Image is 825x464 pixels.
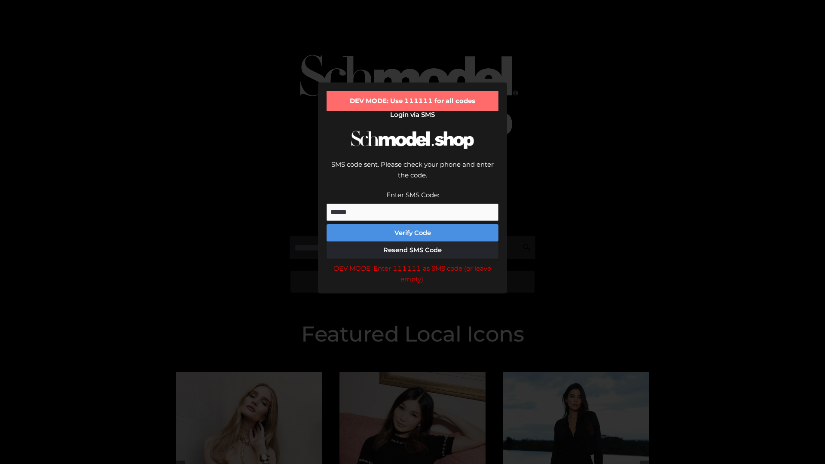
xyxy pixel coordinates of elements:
button: Verify Code [327,224,498,241]
div: DEV MODE: Enter 111111 as SMS code (or leave empty). [327,263,498,285]
button: Resend SMS Code [327,241,498,259]
h2: Login via SMS [327,111,498,119]
div: DEV MODE: Use 111111 for all codes [327,91,498,111]
label: Enter SMS Code: [386,191,439,199]
img: Schmodel Logo [348,123,477,157]
div: SMS code sent. Please check your phone and enter the code. [327,159,498,189]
